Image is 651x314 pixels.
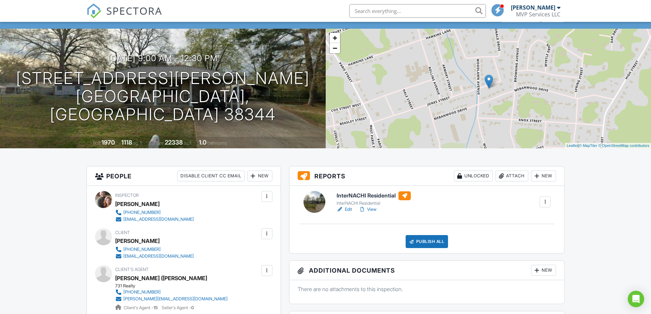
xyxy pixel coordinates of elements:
a: Zoom out [330,43,340,53]
h3: Additional Documents [289,261,565,280]
div: 1970 [101,139,115,146]
div: InterNACHI Residential [337,201,411,206]
div: [EMAIL_ADDRESS][DOMAIN_NAME] [123,254,194,259]
div: New [531,265,556,276]
span: Inspector [115,193,139,198]
span: Client's Agent - [124,305,159,310]
input: Search everything... [349,4,486,18]
a: [PHONE_NUMBER] [115,209,194,216]
p: There are no attachments to this inspection. [298,285,556,293]
a: © MapTiler [579,144,597,148]
div: Publish All [406,235,448,248]
h3: Reports [289,166,565,186]
div: New [247,170,272,181]
div: Open Intercom Messenger [628,291,644,307]
a: [EMAIL_ADDRESS][DOMAIN_NAME] [115,216,194,223]
div: [EMAIL_ADDRESS][DOMAIN_NAME] [123,217,194,222]
span: sq. ft. [133,140,143,146]
div: Unlocked [454,170,493,181]
div: 731 Realty [115,283,233,289]
a: [PHONE_NUMBER] [115,289,228,296]
a: [EMAIL_ADDRESS][DOMAIN_NAME] [115,253,194,260]
div: 1.0 [199,139,206,146]
span: Lot Size [149,140,164,146]
a: View [359,206,377,213]
strong: 15 [153,305,158,310]
a: © OpenStreetMap contributors [598,144,649,148]
div: [PHONE_NUMBER] [123,247,161,252]
span: sq.ft. [184,140,192,146]
div: [PERSON_NAME] [115,199,160,209]
a: SPECTORA [86,9,162,24]
div: MVP Services LLC [516,11,560,18]
a: InterNACHI Residential InterNACHI Residential [337,191,411,206]
h3: [DATE] 9:00 am - 12:30 pm [108,54,218,63]
span: Seller's Agent - [162,305,194,310]
div: Attach [496,170,528,181]
a: Leaflet [567,144,578,148]
h6: InterNACHI Residential [337,191,411,200]
div: [PERSON_NAME] [115,236,160,246]
div: Disable Client CC Email [177,170,245,181]
div: [PERSON_NAME] [511,4,555,11]
h3: People [87,166,281,186]
div: 22338 [165,139,183,146]
h1: [STREET_ADDRESS][PERSON_NAME] [GEOGRAPHIC_DATA], [GEOGRAPHIC_DATA] 38344 [11,69,315,123]
img: The Best Home Inspection Software - Spectora [86,3,101,18]
div: | [565,143,651,149]
span: Client's Agent [115,267,149,272]
a: Zoom in [330,33,340,43]
div: New [531,170,556,181]
a: [PERSON_NAME][EMAIL_ADDRESS][DOMAIN_NAME] [115,296,228,302]
div: More [542,13,564,22]
a: [PERSON_NAME] ([PERSON_NAME] [115,273,207,283]
strong: 0 [191,305,194,310]
div: [PHONE_NUMBER] [123,289,161,295]
div: 1118 [121,139,132,146]
a: [PHONE_NUMBER] [115,246,194,253]
span: Client [115,230,130,235]
span: Built [93,140,100,146]
div: [PHONE_NUMBER] [123,210,161,215]
span: bathrooms [207,140,227,146]
a: Edit [337,206,352,213]
div: Client View [502,13,540,22]
span: SPECTORA [106,3,162,18]
div: [PERSON_NAME][EMAIL_ADDRESS][DOMAIN_NAME] [123,296,228,302]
